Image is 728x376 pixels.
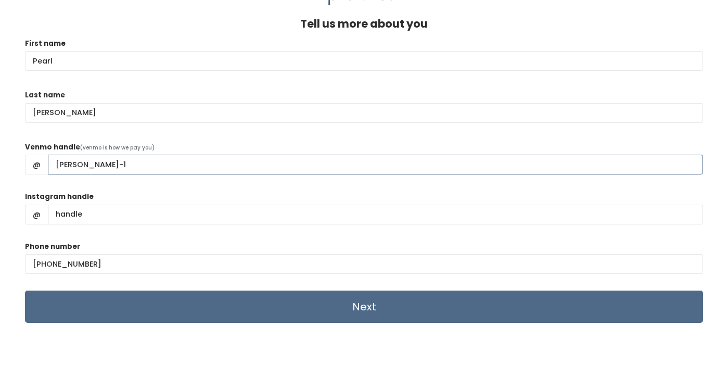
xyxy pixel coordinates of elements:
[300,18,428,30] h4: Tell us more about you
[25,254,703,274] input: (___) ___-____
[25,205,48,224] span: @
[25,291,703,323] input: Next
[48,205,703,224] input: handle
[25,242,80,252] label: Phone number
[48,155,703,174] input: handle
[80,144,155,152] span: (venmo is how we pay you)
[25,142,80,153] label: Venmo handle
[25,39,66,49] label: First name
[25,192,94,202] label: Instagram handle
[25,155,48,174] span: @
[25,90,65,101] label: Last name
